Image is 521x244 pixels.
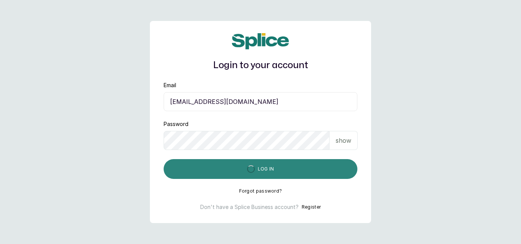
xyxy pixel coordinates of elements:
p: Don't have a Splice Business account? [200,203,299,211]
button: Log in [164,159,357,179]
input: email@acme.com [164,92,357,111]
button: Forgot password? [239,188,282,194]
p: show [336,136,351,145]
label: Email [164,81,176,89]
label: Password [164,120,188,128]
button: Register [302,203,321,211]
h1: Login to your account [164,59,357,72]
